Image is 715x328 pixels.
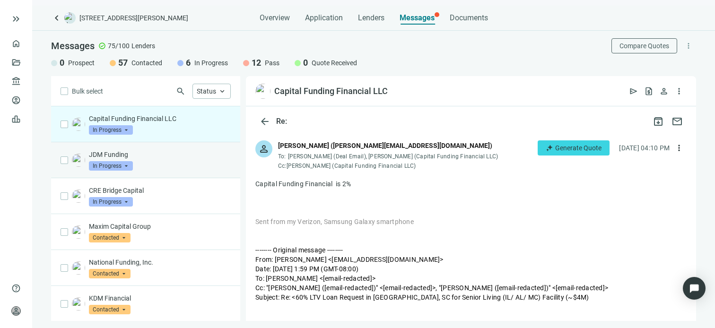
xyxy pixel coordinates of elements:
[358,13,384,23] span: Lenders
[555,144,602,152] span: Generate Quote
[303,57,308,69] span: 0
[252,57,261,69] span: 12
[684,42,693,50] span: more_vert
[538,140,610,155] button: Generate Quote
[131,58,162,68] span: Contacted
[400,13,435,22] span: Messages
[255,84,270,99] img: fbdd08b6-56de-46ac-9541-b7da2f270366
[72,261,85,275] img: b81eab12-b409-4b02-982c-dedfabdf74b8
[108,41,130,51] span: 75/100
[274,117,289,126] div: Re:
[649,112,668,131] button: archive
[671,116,683,127] span: mail
[89,293,231,303] p: KDM Financial
[72,225,85,239] img: a865b992-c59b-4ca5-bb75-9760bbd5594c
[89,305,131,314] span: Contacted
[197,87,216,95] span: Status
[79,13,188,23] span: [STREET_ADDRESS][PERSON_NAME]
[312,58,357,68] span: Quote Received
[72,154,85,167] img: fd7a3308-1fe9-4c51-ab85-c1068b0d8415
[674,86,684,96] span: more_vert
[89,161,133,171] span: In Progress
[11,284,21,293] span: help
[260,13,290,23] span: Overview
[11,306,21,316] span: person
[64,12,76,24] img: deal-logo
[89,150,231,159] p: JDM Funding
[10,13,22,25] button: keyboard_double_arrow_right
[51,40,95,52] span: Messages
[72,118,85,131] img: fbdd08b6-56de-46ac-9541-b7da2f270366
[72,297,85,311] img: 79778cb8-a367-4e7a-ab69-2488a4d9eef8
[89,258,231,267] p: National Funding, Inc.
[11,77,18,86] span: account_balance
[89,197,133,207] span: In Progress
[118,57,128,69] span: 57
[305,13,343,23] span: Application
[641,84,656,99] button: request_quote
[265,58,279,68] span: Pass
[131,41,155,51] span: Lenders
[89,222,231,231] p: Maxim Capital Group
[68,58,95,68] span: Prospect
[176,86,185,96] span: search
[274,86,388,97] div: Capital Funding Financial LLC
[218,87,227,95] span: keyboard_arrow_up
[194,58,228,68] span: In Progress
[668,112,687,131] button: mail
[611,38,677,53] button: Compare Quotes
[258,143,270,155] span: person
[644,86,654,96] span: request_quote
[288,153,498,160] span: [PERSON_NAME] (Deal Email), [PERSON_NAME] (Capital Funding Financial LLC)
[278,140,492,151] div: [PERSON_NAME] ([PERSON_NAME][EMAIL_ADDRESS][DOMAIN_NAME])
[674,143,684,153] span: more_vert
[89,125,133,135] span: In Progress
[619,42,669,50] span: Compare Quotes
[671,140,687,155] button: more_vert
[89,186,231,195] p: CRE Bridge Capital
[255,112,274,131] button: arrow_back
[51,12,62,24] a: keyboard_arrow_left
[681,38,696,53] button: more_vert
[626,84,641,99] button: send
[72,86,103,96] span: Bulk select
[259,116,270,127] span: arrow_back
[89,269,131,278] span: Contacted
[89,114,231,123] p: Capital Funding Financial LLC
[683,277,706,300] div: Open Intercom Messenger
[278,162,500,170] div: Cc: [PERSON_NAME] (Capital Funding Financial LLC)
[89,233,131,242] span: Contacted
[619,143,670,153] div: [DATE] 04:10 PM
[653,116,664,127] span: archive
[186,57,191,69] span: 6
[656,84,671,99] button: person
[671,84,687,99] button: more_vert
[450,13,488,23] span: Documents
[659,86,669,96] span: person
[60,57,64,69] span: 0
[72,190,85,203] img: 01a2527b-eb9c-46f2-8595-529566896140
[278,153,500,160] div: To:
[98,42,106,50] span: check_circle
[629,86,638,96] span: send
